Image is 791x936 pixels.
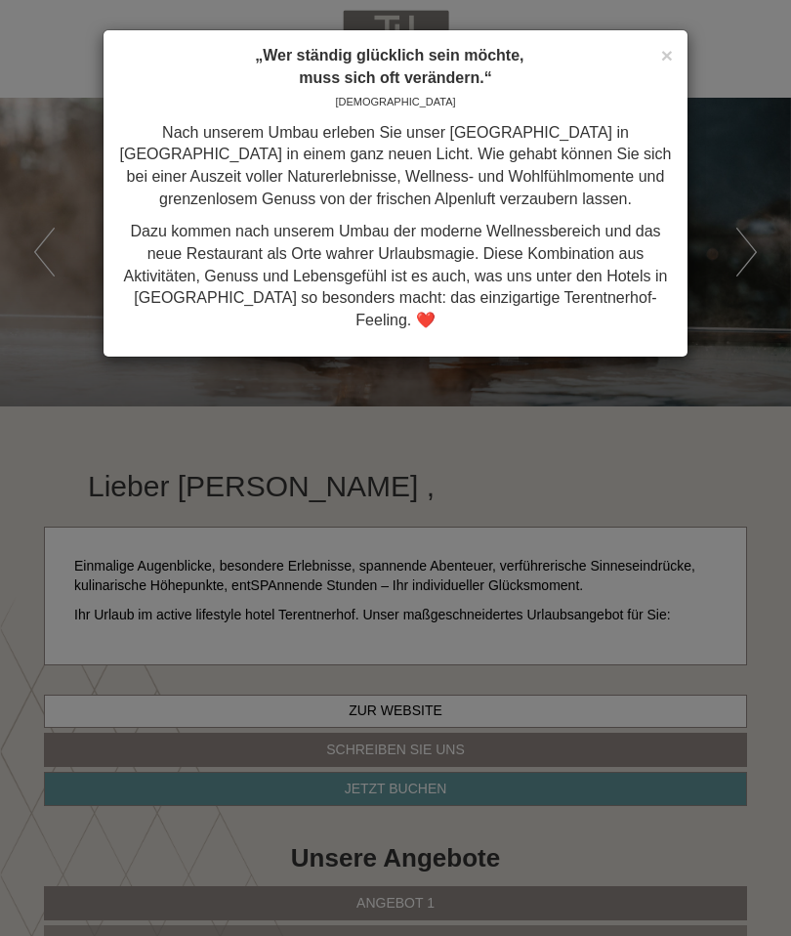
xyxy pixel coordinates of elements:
[118,122,673,211] p: Nach unserem Umbau erleben Sie unser [GEOGRAPHIC_DATA] in [GEOGRAPHIC_DATA] in einem ganz neuen L...
[299,69,491,86] strong: muss sich oft verändern.“
[118,221,673,332] p: Dazu kommen nach unserem Umbau der moderne Wellnessbereich und das neue Restaurant als Orte wahre...
[661,45,673,65] button: Close
[335,96,455,107] span: [DEMOGRAPHIC_DATA]
[255,47,523,64] strong: „Wer ständig glücklich sein möchte,
[661,44,673,66] span: ×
